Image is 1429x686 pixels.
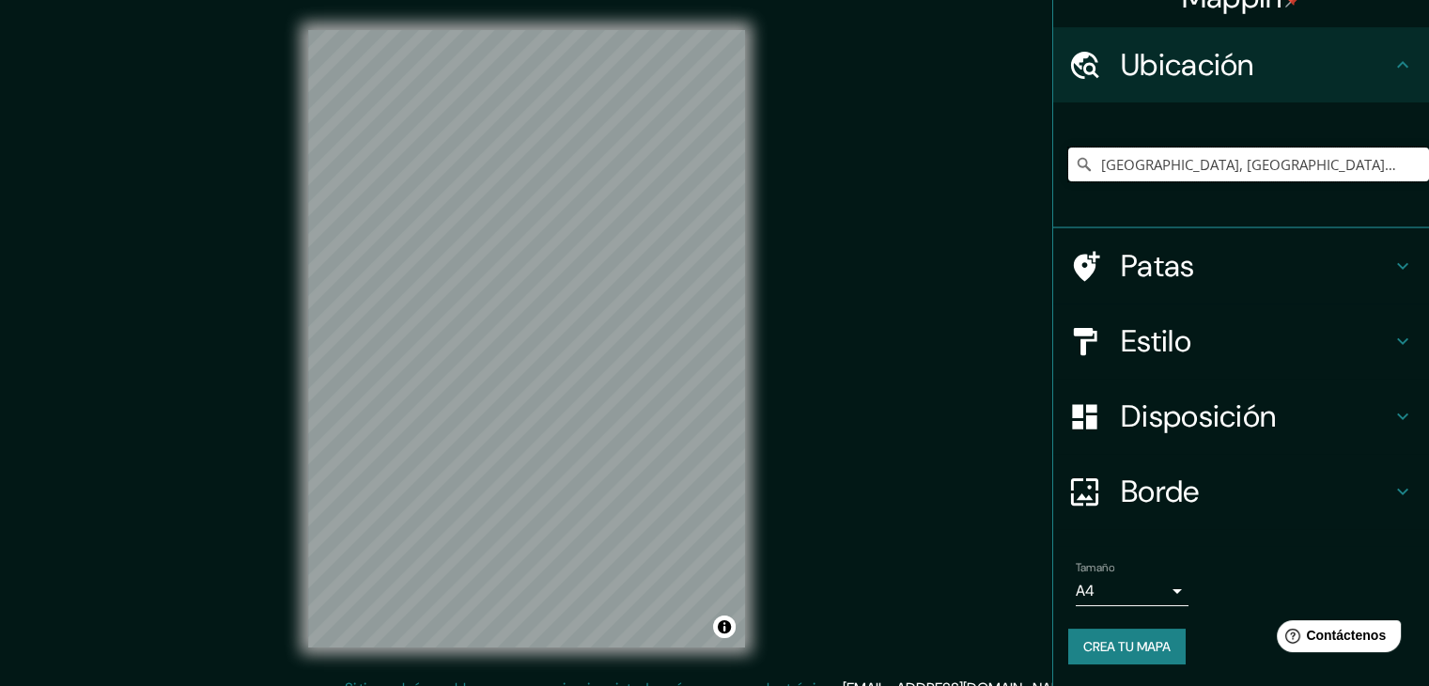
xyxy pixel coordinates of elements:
div: Ubicación [1053,27,1429,102]
font: Disposición [1121,397,1276,436]
input: Elige tu ciudad o zona [1068,148,1429,181]
div: Disposición [1053,379,1429,454]
button: Crea tu mapa [1068,629,1186,664]
font: Crea tu mapa [1083,638,1171,655]
div: Borde [1053,454,1429,529]
div: Patas [1053,228,1429,304]
font: Tamaño [1076,560,1114,575]
iframe: Lanzador de widgets de ayuda [1262,613,1408,665]
font: Patas [1121,246,1195,286]
font: Borde [1121,472,1200,511]
font: A4 [1076,581,1095,600]
button: Activar o desactivar atribución [713,616,736,638]
div: Estilo [1053,304,1429,379]
font: Estilo [1121,321,1191,361]
canvas: Mapa [308,30,745,647]
font: Ubicación [1121,45,1254,85]
div: A4 [1076,576,1188,606]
